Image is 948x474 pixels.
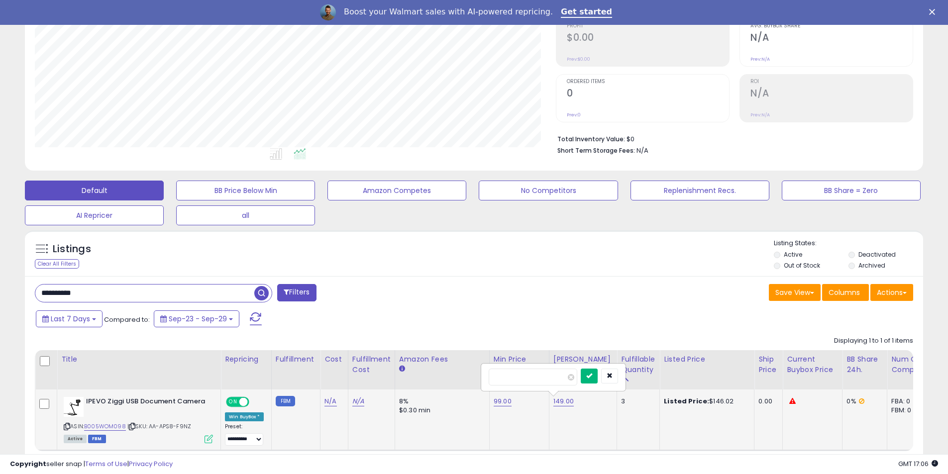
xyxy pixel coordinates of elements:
b: IPEVO Ziggi USB Document Camera [86,397,207,409]
div: FBA: 0 [891,397,924,406]
div: Min Price [494,354,545,365]
div: $0.30 min [399,406,482,415]
a: B005WOM098 [84,422,126,431]
div: Repricing [225,354,267,365]
span: Compared to: [104,315,150,324]
span: Last 7 Days [51,314,90,324]
div: Title [61,354,216,365]
button: Replenishment Recs. [631,181,769,200]
button: Default [25,181,164,200]
div: Displaying 1 to 1 of 1 items [834,336,913,346]
b: Listed Price: [664,396,709,406]
div: Listed Price [664,354,750,365]
div: $146.02 [664,397,746,406]
div: Ship Price [758,354,778,375]
button: Save View [769,284,821,301]
button: No Competitors [479,181,618,200]
h2: N/A [750,32,913,45]
img: Profile image for Adrian [320,4,336,20]
label: Out of Stock [784,261,820,270]
div: Clear All Filters [35,259,79,269]
div: Close [929,9,939,15]
button: Amazon Competes [327,181,466,200]
div: [PERSON_NAME] [553,354,613,365]
b: Total Inventory Value: [557,135,625,143]
div: Fulfillment Cost [352,354,391,375]
span: ROI [750,79,913,85]
div: seller snap | | [10,460,173,469]
span: Sep-23 - Sep-29 [169,314,227,324]
div: Preset: [225,423,264,446]
small: Prev: $0.00 [567,56,590,62]
div: Cost [324,354,344,365]
div: Fulfillment [276,354,316,365]
a: Get started [561,7,612,18]
div: ASIN: [64,397,213,442]
div: FBM: 0 [891,406,924,415]
button: Filters [277,284,316,301]
div: 3 [621,397,652,406]
span: Avg. Buybox Share [750,23,913,29]
span: | SKU: AA-APS8-F9NZ [127,422,191,430]
span: Ordered Items [567,79,729,85]
label: Archived [858,261,885,270]
h2: N/A [750,88,913,101]
div: 8% [399,397,482,406]
div: Num of Comp. [891,354,928,375]
div: 0% [846,397,879,406]
li: $0 [557,132,906,144]
div: 0.00 [758,397,775,406]
button: Last 7 Days [36,310,103,327]
a: 99.00 [494,396,512,406]
a: 149.00 [553,396,574,406]
a: Privacy Policy [129,459,173,469]
div: Boost your Walmart sales with AI-powered repricing. [344,7,553,17]
span: Profit [567,23,729,29]
h2: 0 [567,88,729,101]
div: Amazon Fees [399,354,485,365]
button: all [176,205,315,225]
label: Deactivated [858,250,896,259]
label: Active [784,250,802,259]
span: FBM [88,435,106,443]
span: Columns [829,287,860,297]
img: 41vtrOrzpcL._SL40_.jpg [64,397,84,417]
a: N/A [324,396,336,406]
button: Actions [870,284,913,301]
button: BB Share = Zero [782,181,921,200]
h5: Listings [53,242,91,256]
p: Listing States: [774,239,923,248]
small: Prev: N/A [750,112,770,118]
div: Fulfillable Quantity [621,354,655,375]
small: Prev: 0 [567,112,581,118]
div: Win BuyBox * [225,412,264,421]
span: ON [227,398,239,406]
button: AI Repricer [25,205,164,225]
div: BB Share 24h. [846,354,883,375]
small: Amazon Fees. [399,365,405,374]
span: N/A [636,146,648,155]
div: Current Buybox Price [787,354,838,375]
span: 2025-10-8 17:06 GMT [898,459,938,469]
a: N/A [352,396,364,406]
button: Sep-23 - Sep-29 [154,310,239,327]
h2: $0.00 [567,32,729,45]
small: Prev: N/A [750,56,770,62]
button: Columns [822,284,869,301]
small: FBM [276,396,295,406]
a: Terms of Use [85,459,127,469]
span: All listings currently available for purchase on Amazon [64,435,87,443]
button: BB Price Below Min [176,181,315,200]
strong: Copyright [10,459,46,469]
b: Short Term Storage Fees: [557,146,635,155]
span: OFF [248,398,264,406]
